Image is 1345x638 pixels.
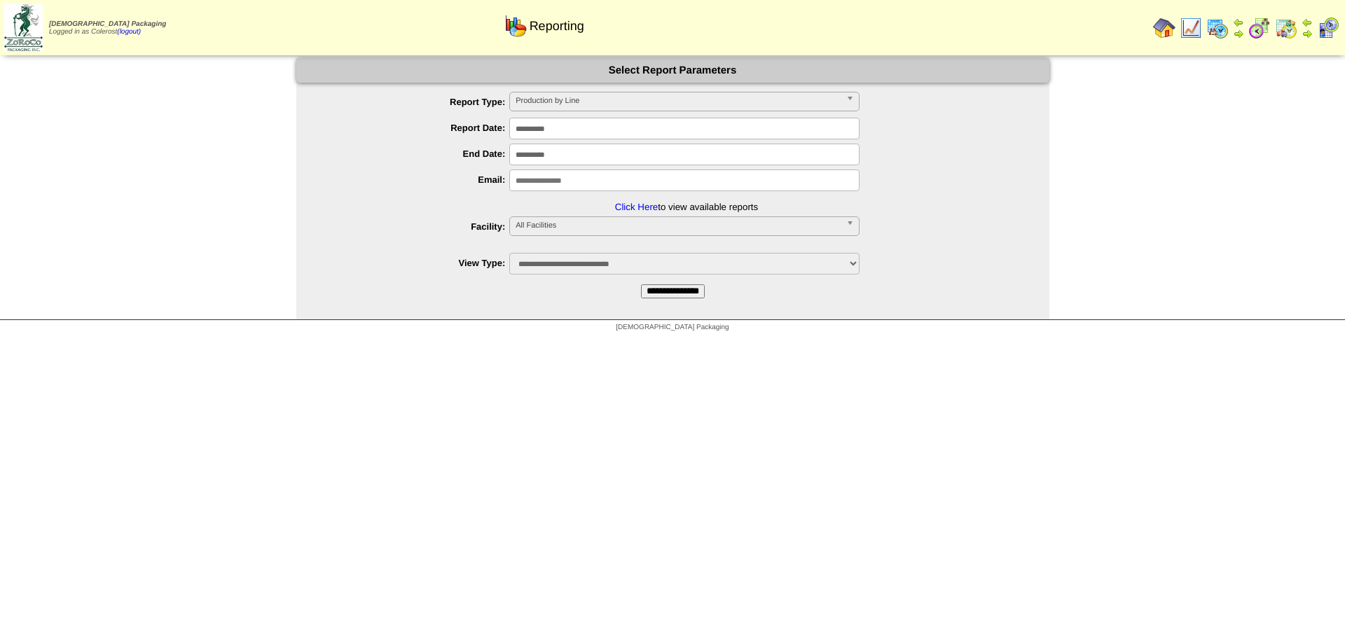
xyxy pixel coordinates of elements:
[516,92,841,109] span: Production by Line
[616,324,729,331] span: [DEMOGRAPHIC_DATA] Packaging
[530,19,584,34] span: Reporting
[1180,17,1202,39] img: line_graph.gif
[49,20,166,36] span: Logged in as Colerost
[1302,28,1313,39] img: arrowright.gif
[1153,17,1175,39] img: home.gif
[324,123,510,133] label: Report Date:
[324,148,510,159] label: End Date:
[1233,17,1244,28] img: arrowleft.gif
[49,20,166,28] span: [DEMOGRAPHIC_DATA] Packaging
[1275,17,1297,39] img: calendarinout.gif
[516,217,841,234] span: All Facilities
[296,58,1049,83] div: Select Report Parameters
[504,15,527,37] img: graph.gif
[324,97,510,107] label: Report Type:
[1248,17,1271,39] img: calendarblend.gif
[324,221,510,232] label: Facility:
[324,169,1049,212] li: to view available reports
[1317,17,1339,39] img: calendarcustomer.gif
[615,202,658,212] a: Click Here
[117,28,141,36] a: (logout)
[1302,17,1313,28] img: arrowleft.gif
[324,174,510,185] label: Email:
[1206,17,1229,39] img: calendarprod.gif
[324,258,510,268] label: View Type:
[1233,28,1244,39] img: arrowright.gif
[4,4,43,51] img: zoroco-logo-small.webp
